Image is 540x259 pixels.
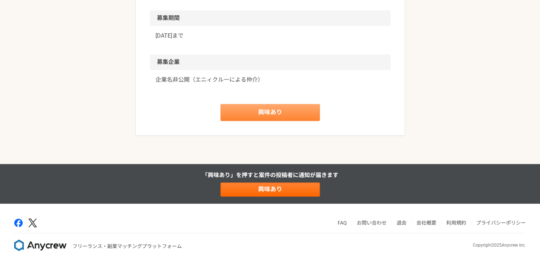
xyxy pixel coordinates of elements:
a: 興味あり [220,182,320,197]
img: facebook-2adfd474.png [14,219,23,227]
p: 「興味あり」を押すと 案件の投稿者に通知が届きます [202,171,338,180]
p: Copyright 2025 Anycrew inc. [473,242,526,248]
a: お問い合わせ [357,220,387,226]
a: FAQ [338,220,347,226]
a: 企業名非公開（エニィクルーによる仲介） [156,76,385,84]
h2: 募集企業 [150,54,391,70]
a: 利用規約 [446,220,466,226]
a: 退会 [397,220,407,226]
p: フリーランス・副業マッチングプラットフォーム [72,243,182,250]
img: 8DqYSo04kwAAAAASUVORK5CYII= [14,239,67,251]
p: [DATE]まで [156,32,385,40]
img: x-391a3a86.png [28,219,37,227]
a: プライバシーポリシー [476,220,526,226]
h2: 募集期間 [150,10,391,26]
a: 興味あり [220,104,320,121]
a: 会社概要 [416,220,436,226]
